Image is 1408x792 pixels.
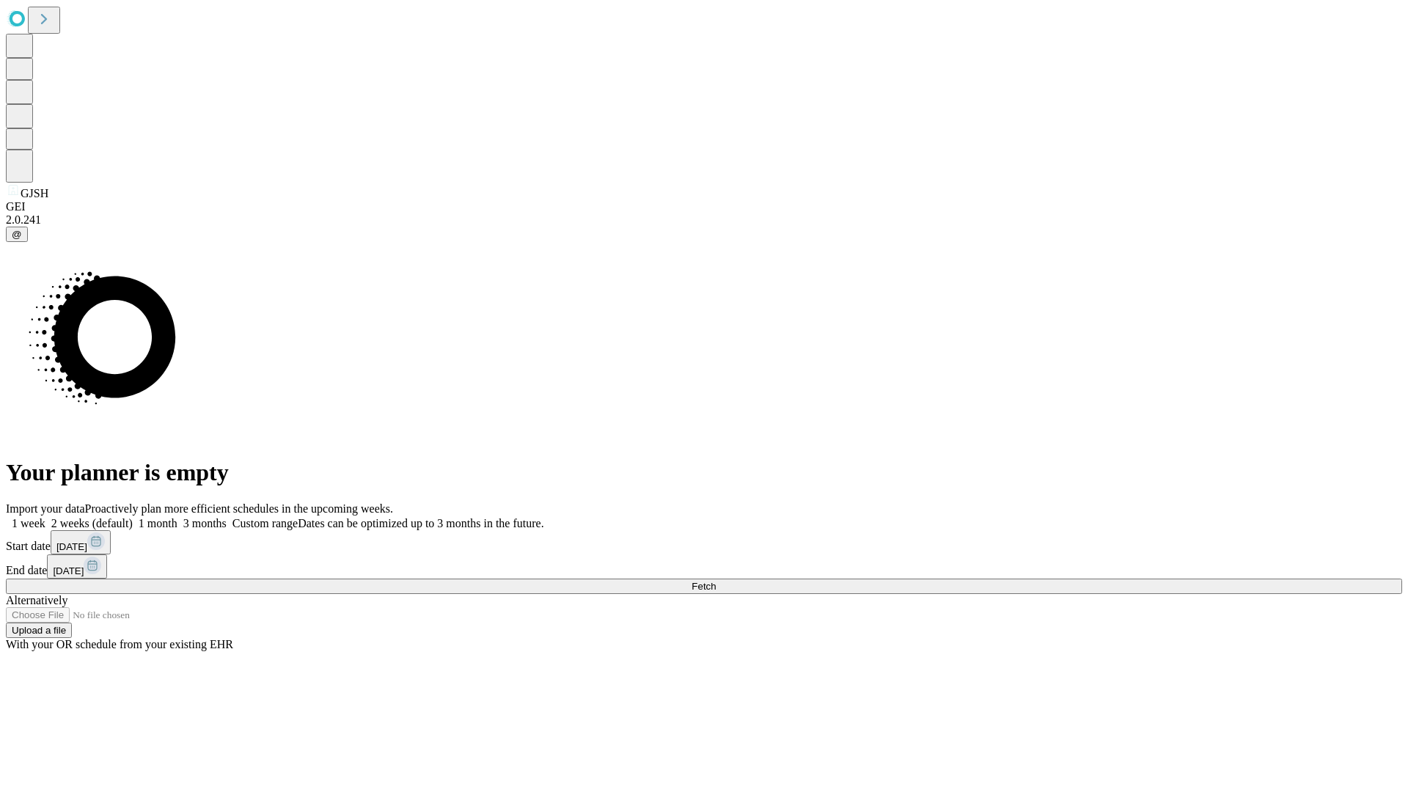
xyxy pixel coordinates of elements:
div: Start date [6,530,1402,554]
span: Dates can be optimized up to 3 months in the future. [298,517,543,529]
span: @ [12,229,22,240]
span: Fetch [692,581,716,592]
span: 1 month [139,517,177,529]
span: Custom range [232,517,298,529]
span: 1 week [12,517,45,529]
span: GJSH [21,187,48,199]
span: Proactively plan more efficient schedules in the upcoming weeks. [85,502,393,515]
button: [DATE] [47,554,107,579]
span: Import your data [6,502,85,515]
span: Alternatively [6,594,67,606]
button: Upload a file [6,623,72,638]
span: 2 weeks (default) [51,517,133,529]
span: With your OR schedule from your existing EHR [6,638,233,650]
div: End date [6,554,1402,579]
div: GEI [6,200,1402,213]
h1: Your planner is empty [6,459,1402,486]
span: [DATE] [56,541,87,552]
button: [DATE] [51,530,111,554]
button: Fetch [6,579,1402,594]
div: 2.0.241 [6,213,1402,227]
button: @ [6,227,28,242]
span: [DATE] [53,565,84,576]
span: 3 months [183,517,227,529]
